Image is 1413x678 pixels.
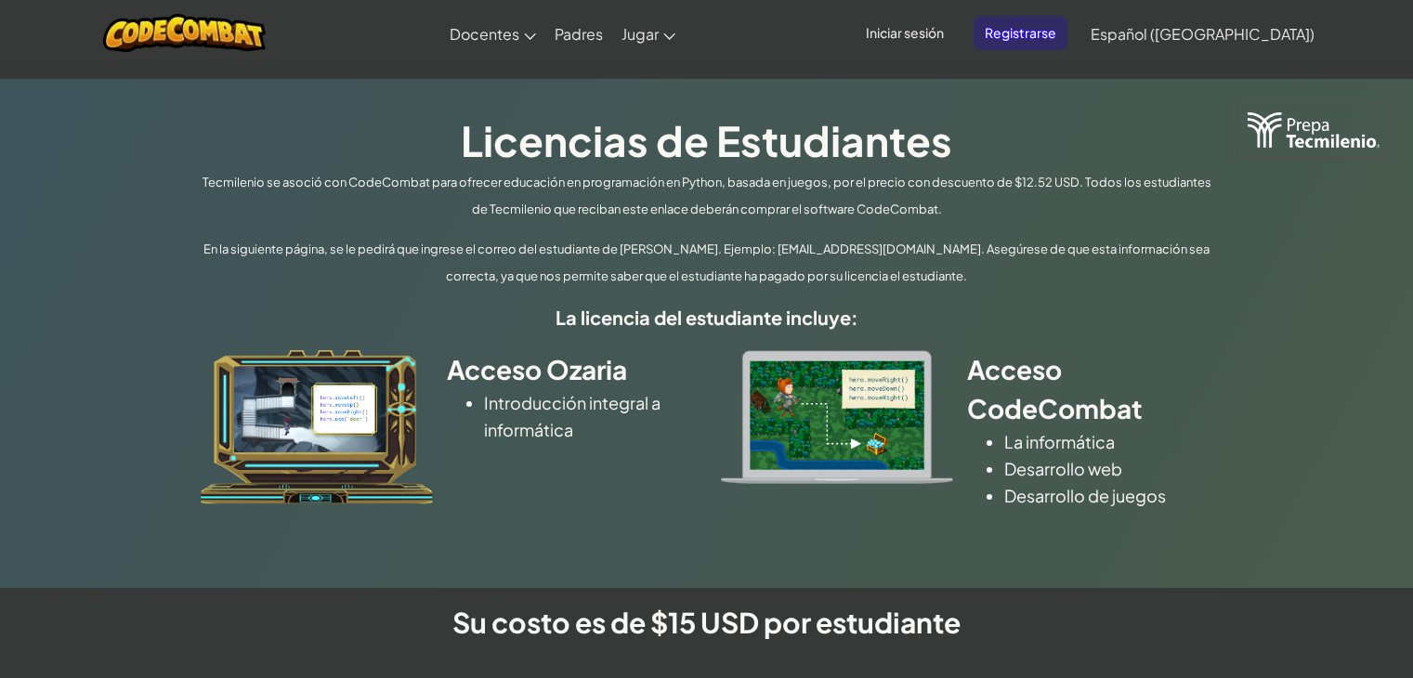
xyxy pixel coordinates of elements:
h1: Licencias de Estudiantes [196,111,1218,169]
li: Desarrollo de juegos [1004,482,1213,509]
img: ozaria_acodus.png [201,350,433,504]
a: Padres [545,8,612,59]
h2: Acceso Ozaria [447,350,693,389]
p: En la siguiente página, se le pedirá que ingrese el correo del estudiante de [PERSON_NAME]. Ejemp... [196,236,1218,290]
a: Jugar [612,8,685,59]
li: Introducción integral a informática [484,389,693,443]
span: Español ([GEOGRAPHIC_DATA]) [1091,24,1315,44]
li: La informática [1004,428,1213,455]
button: Registrarse [974,16,1067,50]
h5: La licencia del estudiante incluye: [196,303,1218,332]
li: Desarrollo web [1004,455,1213,482]
img: CodeCombat logo [103,14,266,52]
img: type_real_code.png [721,350,953,484]
p: Tecmilenio se asoció con CodeCombat para ofrecer educación en programación en Python, basada en j... [196,169,1218,223]
h2: Acceso CodeCombat [967,350,1213,428]
img: Tecmilenio logo [1237,102,1390,158]
a: Español ([GEOGRAPHIC_DATA]) [1081,8,1324,59]
span: Jugar [621,24,659,44]
span: Docentes [450,24,519,44]
button: Iniciar sesión [855,16,955,50]
a: Docentes [440,8,545,59]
